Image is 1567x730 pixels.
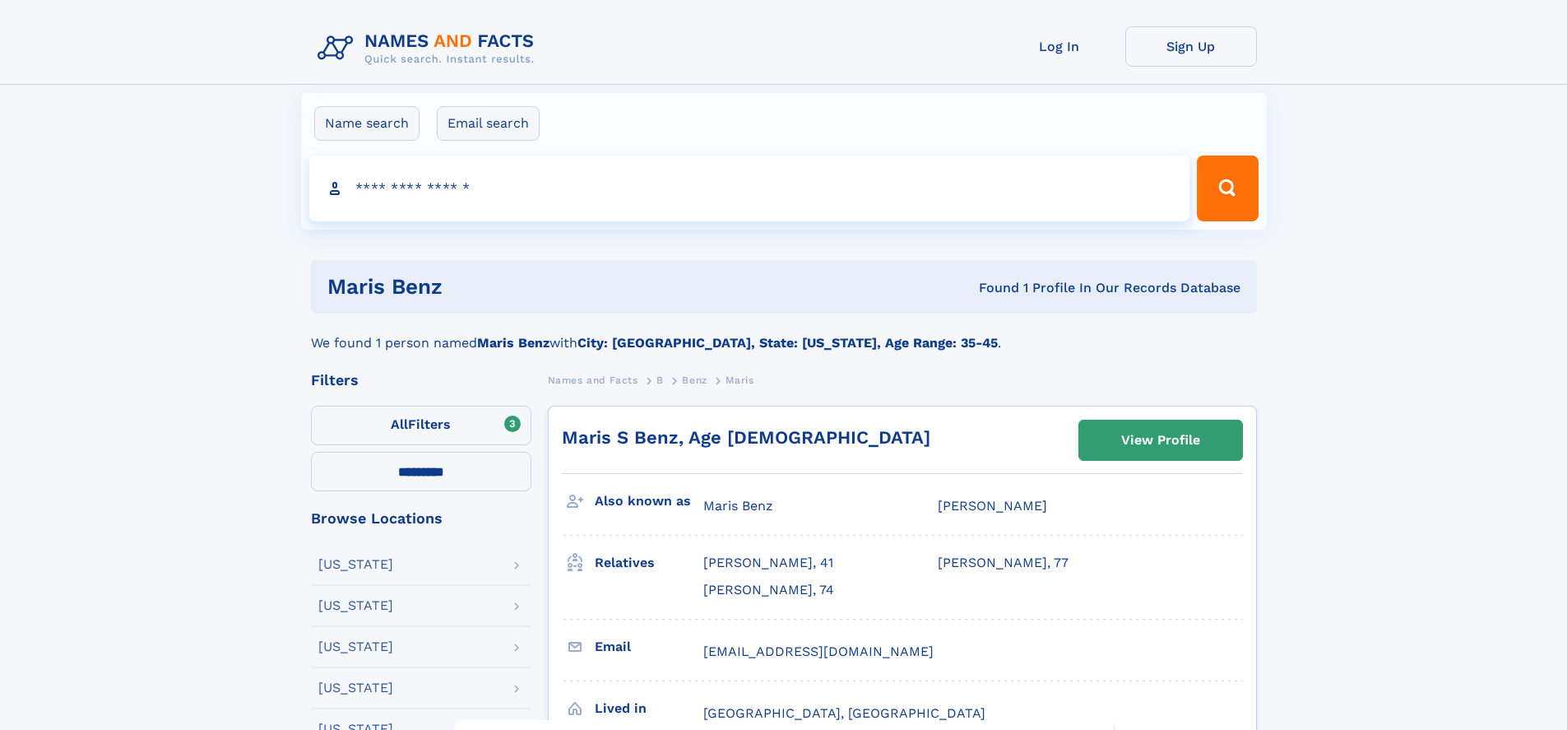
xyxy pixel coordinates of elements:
h1: Maris Benz [327,277,711,297]
div: [US_STATE] [318,599,393,612]
b: Maris Benz [477,335,549,351]
span: [EMAIL_ADDRESS][DOMAIN_NAME] [703,644,934,659]
div: [US_STATE] [318,640,393,653]
a: Log In [994,26,1125,67]
h3: Email [595,633,703,661]
button: Search Button [1197,156,1258,221]
a: [PERSON_NAME], 74 [703,581,834,599]
div: Filters [311,373,531,388]
div: Browse Locations [311,511,531,526]
span: Maris Benz [703,498,773,514]
span: [GEOGRAPHIC_DATA], [GEOGRAPHIC_DATA] [703,705,985,721]
div: Found 1 Profile In Our Records Database [711,279,1240,297]
span: All [391,416,408,432]
b: City: [GEOGRAPHIC_DATA], State: [US_STATE], Age Range: 35-45 [577,335,998,351]
img: Logo Names and Facts [311,26,548,71]
label: Filters [311,406,531,445]
span: [PERSON_NAME] [938,498,1047,514]
a: Names and Facts [548,370,638,390]
a: [PERSON_NAME], 41 [703,554,833,572]
h3: Also known as [595,487,703,515]
input: search input [309,156,1190,221]
h3: Lived in [595,695,703,723]
label: Name search [314,106,420,141]
div: [US_STATE] [318,681,393,695]
h3: Relatives [595,549,703,577]
div: View Profile [1121,421,1200,459]
span: B [656,374,664,386]
a: Sign Up [1125,26,1257,67]
a: View Profile [1079,421,1242,460]
div: We found 1 person named with . [311,314,1257,353]
a: Benz [682,370,707,390]
div: [US_STATE] [318,558,393,571]
label: Email search [437,106,540,141]
a: B [656,370,664,390]
span: Maris [726,374,753,386]
a: [PERSON_NAME], 77 [938,554,1069,572]
span: Benz [682,374,707,386]
a: Maris S Benz, Age [DEMOGRAPHIC_DATA] [562,427,930,448]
